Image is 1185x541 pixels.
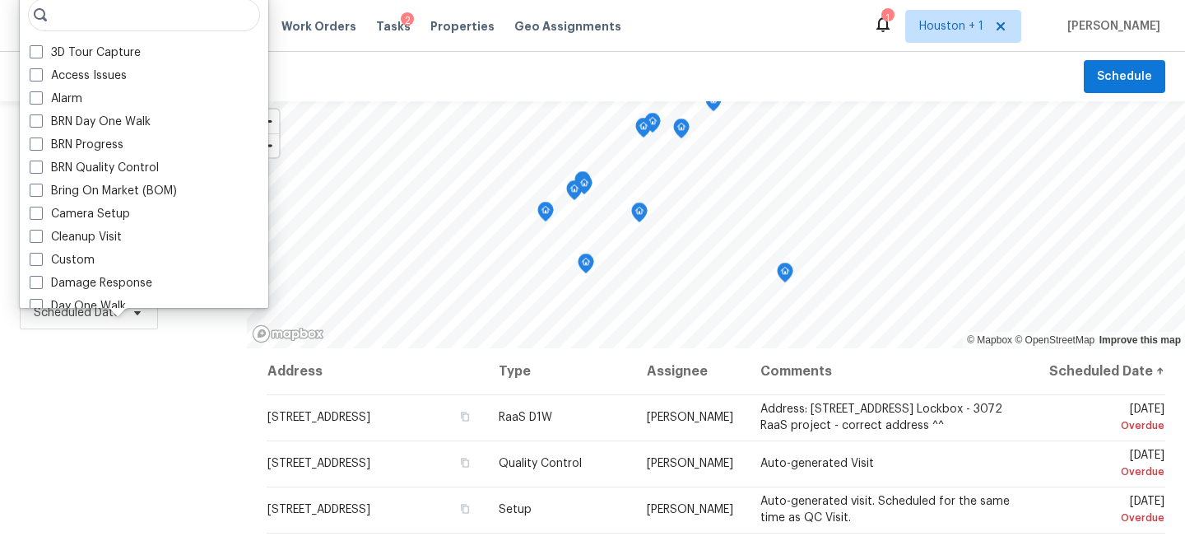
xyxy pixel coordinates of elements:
span: RaaS D1W [499,412,552,423]
div: 2 [401,12,414,29]
label: Camera Setup [30,206,130,222]
span: [DATE] [1048,403,1164,434]
span: [PERSON_NAME] [647,458,733,469]
div: Map marker [578,254,594,279]
span: Quality Control [499,458,582,469]
label: Damage Response [30,275,152,291]
div: Map marker [574,171,591,197]
div: 1 [881,10,893,26]
button: Copy Address [458,409,472,424]
span: Scheduled Date [34,305,120,321]
span: Geo Assignments [514,18,621,35]
th: Assignee [634,348,747,394]
span: [PERSON_NAME] [1061,18,1160,35]
label: BRN Progress [30,137,123,153]
label: Bring On Market (BOM) [30,183,177,199]
span: Properties [430,18,495,35]
div: Map marker [644,113,661,138]
label: 3D Tour Capture [30,44,141,61]
div: Overdue [1048,510,1164,526]
span: Setup [499,504,532,515]
label: BRN Quality Control [30,160,159,176]
span: Tasks [376,21,411,32]
a: OpenStreetMap [1015,334,1094,346]
div: Overdue [1048,417,1164,434]
span: [PERSON_NAME] [647,412,733,423]
div: Map marker [631,203,648,228]
th: Comments [747,348,1035,394]
label: Cleanup Visit [30,229,122,245]
div: Map marker [673,119,690,144]
span: Auto-generated visit. Scheduled for the same time as QC Visit. [760,496,1010,524]
div: Map marker [576,175,592,200]
div: Map marker [635,118,652,143]
div: Overdue [1048,464,1164,480]
div: Map marker [566,180,583,206]
label: Access Issues [30,68,127,84]
a: Improve this map [1099,334,1181,346]
button: Schedule [1084,60,1165,94]
span: Houston + 1 [919,18,983,35]
div: Map marker [705,91,722,117]
a: Mapbox [967,334,1012,346]
label: BRN Day One Walk [30,114,151,130]
a: Mapbox homepage [252,324,324,343]
span: [STREET_ADDRESS] [267,412,370,423]
th: Address [267,348,486,394]
span: Work Orders [281,18,356,35]
th: Type [486,348,634,394]
button: Copy Address [458,501,472,516]
span: Address: [STREET_ADDRESS] Lockbox - 3072 RaaS project - correct address ^^ [760,403,1002,431]
span: [PERSON_NAME] [647,504,733,515]
span: [STREET_ADDRESS] [267,504,370,515]
label: Day One Walk [30,298,126,315]
th: Scheduled Date ↑ [1035,348,1165,394]
span: [DATE] [1048,450,1164,480]
canvas: Map [247,101,1185,348]
span: [STREET_ADDRESS] [267,458,370,469]
div: Map marker [537,202,554,227]
span: Schedule [1097,67,1152,87]
span: [DATE] [1048,496,1164,526]
button: Copy Address [458,455,472,470]
label: Custom [30,252,95,268]
span: Auto-generated Visit [760,458,874,469]
label: Alarm [30,91,82,107]
div: Map marker [777,263,793,288]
